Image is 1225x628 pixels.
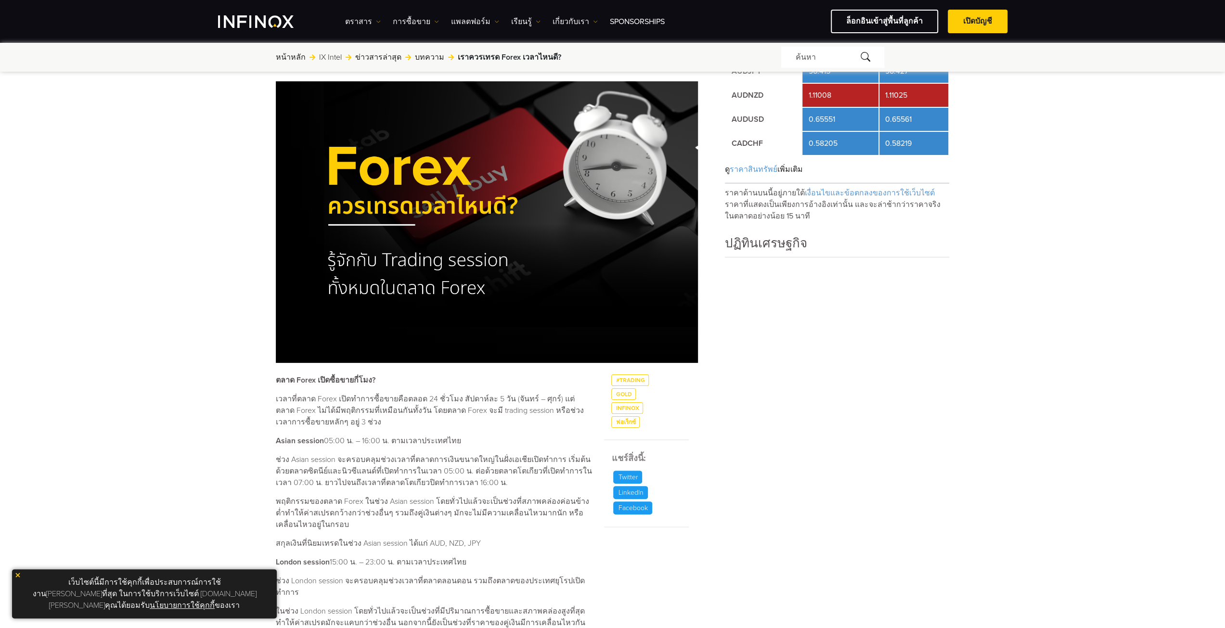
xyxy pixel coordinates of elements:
p: 05:00 น. – 16:00 น. ตามเวลาประเทศไทย [276,435,593,447]
a: IX Intel [319,51,342,63]
td: 0.65551 [802,108,878,131]
a: หน้าหลัก [276,51,306,63]
a: แพลตฟอร์ม [451,16,499,27]
strong: ตลาด Forex เปิดซื้อขายกี่โมง? [276,375,375,385]
img: arrow-right [405,54,411,60]
p: เว็บไซต์นี้มีการใช้คุกกี้เพื่อประสบการณ์การใช้งาน[PERSON_NAME]ที่สุด ในการใช้บริการเว็บไซต์ [DOMA... [17,574,272,614]
a: Twitter [611,471,644,484]
p: Twitter [613,471,642,484]
td: 1.11025 [879,84,949,107]
td: 0.58219 [879,132,949,155]
td: CADCHF [726,132,801,155]
h4: ปฏิทินเศรษฐกิจ [725,234,950,256]
strong: Asian session [276,436,324,446]
span: ราคาสินทรัพย์ [730,165,777,174]
td: 1.11008 [802,84,878,107]
td: AUDUSD [726,108,801,131]
p: พฤติกรรมของตลาด Forex ในช่วง Asian session โดยทั่วไปแล้วจะเป็นช่วงที่สภาพคล่องค่อนข้างต่ำทำให้ค่า... [276,496,593,530]
a: เกี่ยวกับเรา [553,16,598,27]
td: AUDNZD [726,84,801,107]
p: ช่วง London session จะครอบคลุมช่วงเวลาที่ตลาดลอนดอน รวมถึงตลาดของประเทศยุโรปเปิดทำการ [276,575,593,598]
span: เราควรเทรด Forex เวลาไหนดี? [458,51,561,63]
a: #Trading [611,374,649,386]
a: LinkedIn [611,486,650,499]
p: เวลาที่ตลาด Forex เปิดทำการซื้อขายคือตลอด 24 ชั่วโมง สัปดาห์ละ 5 วัน (จันทร์ – ศุกร์) แต่ตลาด For... [276,393,593,428]
img: arrow-right [448,54,454,60]
img: arrow-right [346,54,351,60]
a: Gold [611,388,636,400]
td: 0.65561 [879,108,949,131]
a: Sponsorships [610,16,665,27]
strong: London session [276,557,330,567]
img: arrow-right [309,54,315,60]
a: INFINOX Logo [218,15,316,28]
a: นโยบายการใช้คุกกี้ [150,601,215,610]
a: ล็อกอินเข้าสู่พื้นที่ลูกค้า [831,10,938,33]
img: yellow close icon [14,572,21,578]
p: 15:00 น. – 23:00 น. ตามเวลาประเทศไทย [276,556,593,568]
a: บทความ [415,51,444,63]
a: เรียนรู้ [511,16,541,27]
a: ตราสาร [345,16,381,27]
p: LinkedIn [613,486,648,499]
td: 0.58205 [802,132,878,155]
h5: แชร์สิ่งนี้: [611,452,688,465]
div: ค้นหา [781,47,884,68]
a: เปิดบัญชี [948,10,1007,33]
div: ดู เพิ่มเติม [725,156,950,183]
a: INFINOX [611,402,643,414]
span: เงื่อนไขและข้อตกลงของการใช้เว็บไซต์ [805,188,935,198]
a: การซื้อขาย [393,16,439,27]
a: ข่าวสารล่าสุด [355,51,401,63]
p: ช่วง Asian session จะครอบคลุมช่วงเวลาที่ตลาดการเงินขนาดใหญ่ในฝั่งเอเชียเปิดทำการ เริ่มต้นด้วยตลาด... [276,454,593,488]
a: Facebook [611,501,654,514]
p: สกุลเงินที่นิยมเทรดในช่วง Asian session ได้แก่ AUD, NZD, JPY [276,538,593,549]
p: ราคาด้านบนนี้อยู่ภายใต้ ราคาที่แสดงเป็นเพียงการอ้างอิงเท่านั้น และจะล่าช้ากว่าราคาจริงในตลาดอย่าง... [725,183,950,222]
a: ฟอเร็กซ์ [611,416,640,428]
p: Facebook [613,501,652,514]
